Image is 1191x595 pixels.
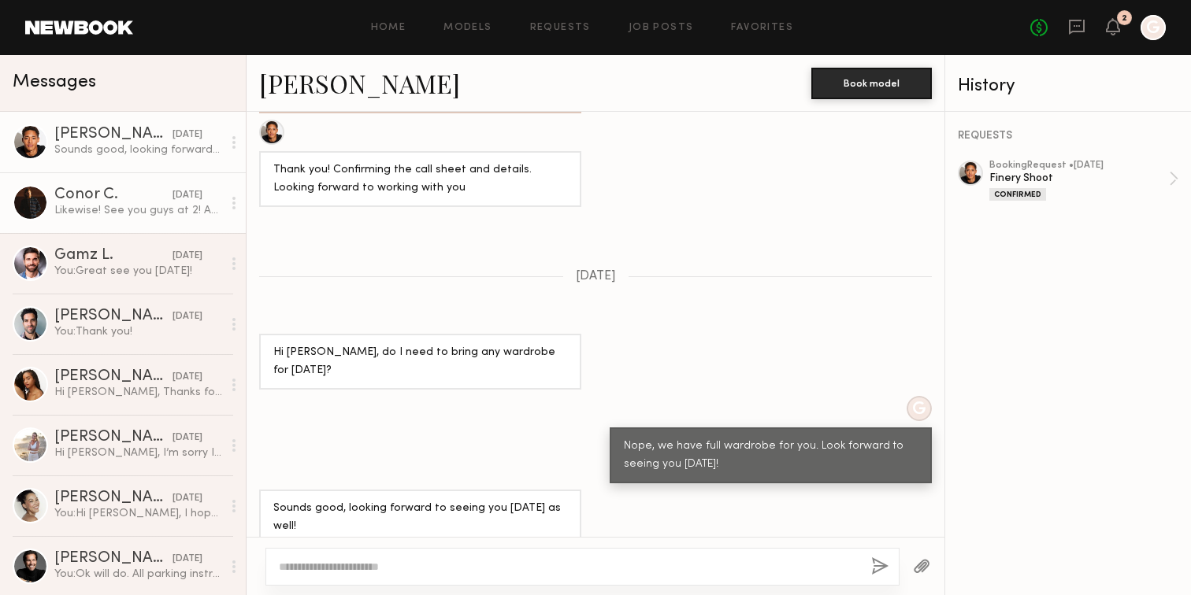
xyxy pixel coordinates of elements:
[54,551,173,567] div: [PERSON_NAME]
[989,161,1178,201] a: bookingRequest •[DATE]Finery ShootConfirmed
[173,552,202,567] div: [DATE]
[54,445,222,460] div: Hi [PERSON_NAME], I’m sorry I missed your message! Yes, I’m interested in working with you and av...
[173,370,202,385] div: [DATE]
[259,66,460,100] a: [PERSON_NAME]
[1122,14,1127,23] div: 2
[54,248,173,264] div: Gamz L.
[273,500,567,536] div: Sounds good, looking forward to seeing you [DATE] as well!
[530,23,591,33] a: Requests
[54,506,222,521] div: You: Hi [PERSON_NAME], I hope you’re well! I’m reaching out to see if you might be open to a shoo...
[173,128,202,142] div: [DATE]
[54,142,222,157] div: Sounds good, looking forward to seeing you [DATE] as well!
[629,23,694,33] a: Job Posts
[371,23,406,33] a: Home
[731,23,793,33] a: Favorites
[173,431,202,445] div: [DATE]
[173,491,202,506] div: [DATE]
[13,73,96,91] span: Messages
[273,161,567,198] div: Thank you! Confirming the call sheet and details. Looking forward to working with you
[173,188,202,203] div: [DATE]
[54,203,222,218] div: Likewise! See you guys at 2! Anything I should bring (clothes wise?)
[54,369,173,385] div: [PERSON_NAME]
[576,270,616,283] span: [DATE]
[1141,15,1166,40] a: G
[989,188,1046,201] div: Confirmed
[54,490,173,506] div: [PERSON_NAME]
[443,23,492,33] a: Models
[54,309,173,324] div: [PERSON_NAME]
[54,187,173,203] div: Conor C.
[54,264,222,279] div: You: Great see you [DATE]!
[54,127,173,142] div: [PERSON_NAME]
[173,309,202,324] div: [DATE]
[958,131,1178,142] div: REQUESTS
[958,77,1178,95] div: History
[54,567,222,582] div: You: Ok will do. All parking instructions will be on the call sheet when we send next week. Thank...
[989,171,1169,186] div: Finery Shoot
[989,161,1169,171] div: booking Request • [DATE]
[273,344,567,380] div: Hi [PERSON_NAME], do I need to bring any wardrobe for [DATE]?
[811,76,932,89] a: Book model
[54,430,173,445] div: [PERSON_NAME]
[811,68,932,99] button: Book model
[54,385,222,400] div: Hi [PERSON_NAME], Thanks for reaching out! Sounds like a great opportunity; I’m available [DATE]....
[624,438,918,474] div: Nope, we have full wardrobe for you. Look forward to seeing you [DATE]!
[173,249,202,264] div: [DATE]
[54,324,222,339] div: You: Thank you!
